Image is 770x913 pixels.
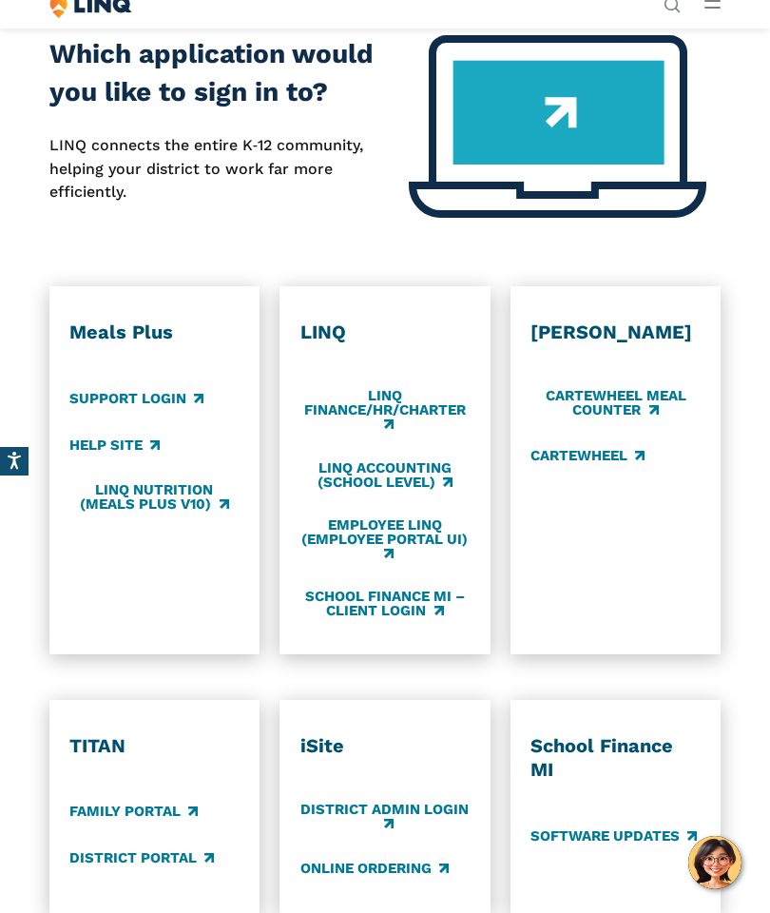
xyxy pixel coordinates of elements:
[69,388,203,409] a: Support Login
[300,858,449,879] a: Online Ordering
[69,321,240,345] h3: Meals Plus
[49,134,375,204] p: LINQ connects the entire K‑12 community, helping your district to work far more efficiently.
[69,847,214,868] a: District Portal
[300,516,471,562] a: Employee LINQ (Employee Portal UI)
[300,734,471,759] h3: iSite
[300,801,471,832] a: District Admin Login
[530,321,701,345] h3: [PERSON_NAME]
[300,388,471,434] a: LINQ Finance/HR/Charter
[69,801,198,822] a: Family Portal
[300,321,471,345] h3: LINQ
[688,836,741,889] button: Hello, have a question? Let’s chat.
[300,459,471,491] a: LINQ Accounting (school level)
[300,588,471,619] a: School Finance MI – Client Login
[69,481,240,513] a: LINQ Nutrition (Meals Plus v10)
[49,35,375,111] h2: Which application would you like to sign in to?
[530,445,645,466] a: CARTEWHEEL
[69,734,240,759] h3: TITAN
[530,388,701,419] a: CARTEWHEEL Meal Counter
[69,435,160,456] a: Help Site
[530,826,697,846] a: Software Updates
[530,734,701,783] h3: School Finance MI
